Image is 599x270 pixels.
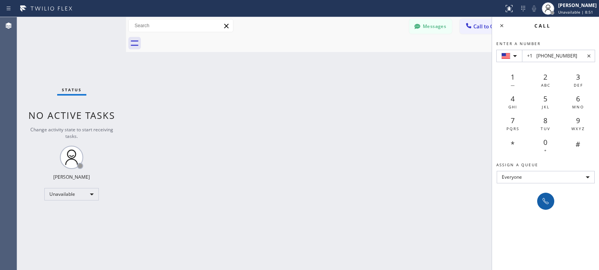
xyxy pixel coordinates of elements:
[529,3,539,14] button: Mute
[44,188,99,200] div: Unavailable
[543,116,547,125] span: 8
[576,139,580,149] span: #
[62,87,82,92] span: Status
[541,126,550,131] span: TUV
[558,9,593,15] span: Unavailable | 8:51
[534,23,551,29] span: Call
[576,72,580,82] span: 3
[511,94,515,103] span: 4
[496,162,538,167] span: Assign a queue
[511,116,515,125] span: 7
[508,104,517,110] span: GHI
[543,94,547,103] span: 5
[129,19,233,32] input: Search
[558,2,597,9] div: [PERSON_NAME]
[576,94,580,103] span: 6
[572,104,584,110] span: MNO
[473,23,514,30] span: Call to Customer
[541,82,550,88] span: ABC
[574,82,583,88] span: DEF
[511,72,515,82] span: 1
[460,19,519,34] button: Call to Customer
[409,19,452,34] button: Messages
[511,82,515,88] span: —
[543,72,547,82] span: 2
[543,138,547,147] span: 0
[576,116,580,125] span: 9
[496,41,541,46] span: Enter a number
[497,171,595,183] div: Everyone
[542,104,550,110] span: JKL
[544,148,547,153] span: +
[571,126,585,131] span: WXYZ
[28,109,115,122] span: No active tasks
[53,174,90,180] div: [PERSON_NAME]
[30,126,113,139] span: Change activity state to start receiving tasks.
[506,126,519,131] span: PQRS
